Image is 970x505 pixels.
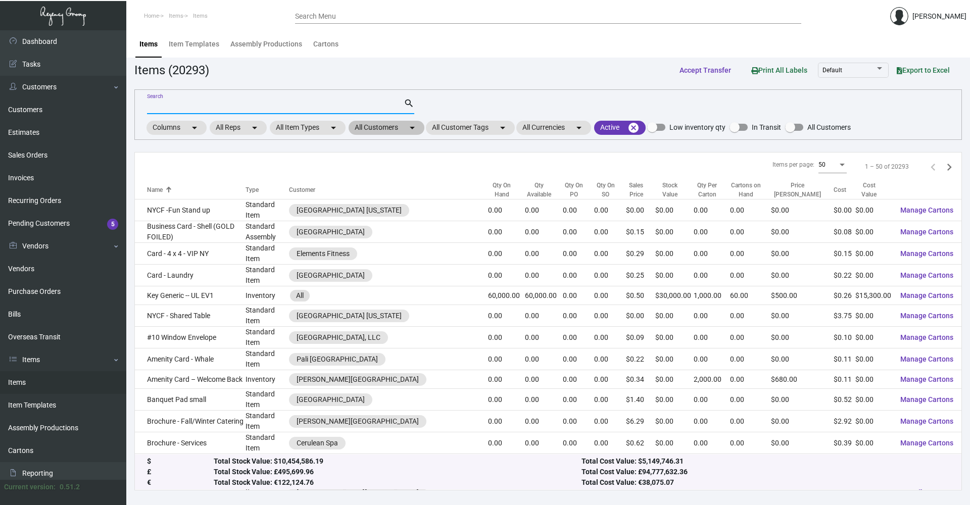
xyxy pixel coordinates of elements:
th: Customer [289,181,488,199]
td: Standard Item [246,243,289,265]
td: 0.00 [563,411,595,432]
td: 0.00 [594,411,625,432]
span: Items [169,13,183,19]
div: € [147,478,214,488]
td: $0.00 [655,265,693,286]
td: $0.00 [626,305,656,327]
mat-chip: All Currencies [516,121,591,135]
button: Export to Excel [889,61,958,79]
td: Standard Assembly [246,221,289,243]
div: Elements Fitness [297,248,350,259]
td: 0.00 [563,265,595,286]
td: 0.00 [525,243,563,265]
button: Manage Cartons [892,390,961,409]
td: 0.00 [488,370,525,389]
td: 0.00 [594,389,625,411]
td: 0.00 [488,389,525,411]
td: $0.00 [771,432,834,454]
td: 0.00 [730,348,771,370]
div: Sales Price [626,181,647,199]
td: 0.00 [525,327,563,348]
div: Items [139,39,158,49]
td: $6.29 [626,411,656,432]
div: £ [147,467,214,478]
div: Qty On PO [563,181,586,199]
td: Standard Item [246,432,289,454]
td: 0.00 [563,348,595,370]
td: $0.00 [834,199,855,221]
td: 0.00 [563,243,595,265]
td: $0.00 [771,221,834,243]
div: [GEOGRAPHIC_DATA] [297,227,365,237]
td: NYCF - Shared Table [135,305,246,327]
td: $0.00 [855,199,892,221]
div: Pali [GEOGRAPHIC_DATA] [297,354,378,365]
td: $0.00 [626,199,656,221]
td: $0.00 [655,327,693,348]
td: 0.00 [730,370,771,389]
td: 0.00 [594,305,625,327]
div: [GEOGRAPHIC_DATA] [US_STATE] [297,311,402,321]
td: 60.00 [730,286,771,305]
div: [GEOGRAPHIC_DATA] [US_STATE] [297,205,402,216]
td: $1.40 [626,389,656,411]
td: #10 Window Envelope [135,327,246,348]
td: $0.29 [626,243,656,265]
td: 0.00 [488,411,525,432]
div: Items per page: [772,160,814,169]
span: Manage Cartons [900,291,953,299]
td: 0.00 [594,454,625,476]
td: Standard Item [246,348,289,370]
td: 0.00 [694,243,730,265]
div: Cost Value [855,181,883,199]
td: 0.00 [594,199,625,221]
div: Item Templates [169,39,219,49]
td: 0.00 [594,243,625,265]
td: $0.00 [855,370,892,389]
button: Manage Cartons [892,370,961,388]
td: 0.00 [594,286,625,305]
div: Cost [834,185,855,194]
td: 0.00 [488,221,525,243]
td: Standard Item [246,389,289,411]
td: 0.00 [730,265,771,286]
mat-icon: arrow_drop_down [327,122,339,134]
td: $0.39 [834,432,855,454]
td: 0.00 [563,454,595,476]
td: $0.00 [855,305,892,327]
mat-chip: All Reps [210,121,267,135]
div: Cartons [313,39,338,49]
td: 0.00 [694,432,730,454]
div: Sales Price [626,181,656,199]
td: 0.00 [563,305,595,327]
td: $0.00 [771,265,834,286]
div: Qty On Hand [488,181,516,199]
span: Low inventory qty [669,121,725,133]
td: $0.00 [834,454,855,476]
button: Manage Cartons [892,328,961,346]
div: Qty Per Carton [694,181,721,199]
span: Print All Labels [751,66,807,74]
td: $0.00 [771,348,834,370]
td: $0.26 [834,286,855,305]
button: Manage Cartons [892,223,961,241]
div: Cost Value [855,181,892,199]
button: Manage Cartons [892,307,961,325]
mat-icon: arrow_drop_down [249,122,261,134]
td: 0.00 [730,389,771,411]
td: $2.92 [834,411,855,432]
span: Manage Cartons [900,249,953,258]
div: Assembly Productions [230,39,302,49]
td: Standard Item [246,327,289,348]
td: $0.00 [655,389,693,411]
td: 0.00 [563,199,595,221]
button: Manage Cartons [892,244,961,263]
div: Cerulean Spa [297,438,338,448]
mat-icon: arrow_drop_down [573,122,585,134]
td: $0.00 [771,454,834,476]
button: Manage Cartons [892,201,961,219]
td: 0.00 [730,243,771,265]
td: 0.00 [525,370,563,389]
td: $0.22 [834,265,855,286]
span: Manage Cartons [900,333,953,341]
